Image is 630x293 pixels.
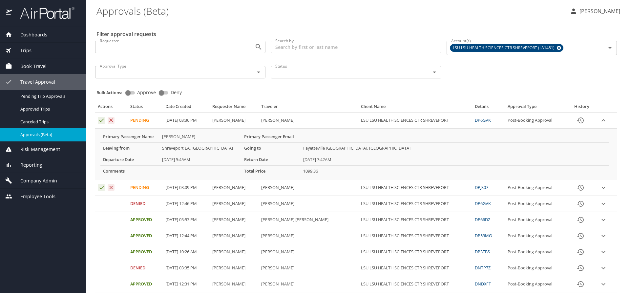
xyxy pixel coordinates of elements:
span: Approved Trips [20,106,78,112]
a: DPJS07 [475,184,488,190]
td: [DATE] 12:44 PM [163,228,210,244]
span: Employee Tools [12,193,55,200]
button: Open [254,42,263,52]
td: [DATE] 03:09 PM [163,180,210,196]
td: Post-Booking Approval [505,113,568,129]
a: DP6GVK [475,200,491,206]
td: [DATE] 03:36 PM [163,113,210,129]
img: airportal-logo.png [13,7,74,19]
td: [PERSON_NAME] [210,196,259,212]
td: [PERSON_NAME] [210,244,259,260]
span: LSU LSU HEALTH SCIENCES CTR SHREVEPORT (LA1481) [450,45,558,52]
td: [DATE] 03:35 PM [163,260,210,276]
td: 1099.36 [301,165,609,177]
button: Deny request [108,184,115,191]
td: Post-Booking Approval [505,244,568,260]
td: Post-Booking Approval [505,180,568,196]
input: Search by first or last name [271,41,441,53]
td: [PERSON_NAME] [259,276,358,292]
td: Post-Booking Approval [505,196,568,212]
td: Pending [128,113,163,129]
button: History [573,244,588,260]
a: DP66DZ [475,217,490,222]
td: [PERSON_NAME] [259,180,358,196]
button: Approve request [98,117,105,124]
a: DP53MG [475,233,492,239]
th: Primary Passenger Email [241,131,301,142]
td: LSU LSU HEALTH SCIENCES CTR SHREVEPORT [358,113,472,129]
td: [DATE] 7:42AM [301,154,609,165]
td: Approved [128,276,163,292]
td: [DATE] 03:53 PM [163,212,210,228]
th: Status [128,104,163,112]
td: [PERSON_NAME] [210,180,259,196]
td: [DATE] 5:45AM [159,154,241,165]
td: Post-Booking Approval [505,260,568,276]
span: Approvals (Beta) [20,132,78,138]
td: Approved [128,212,163,228]
button: History [573,180,588,196]
span: Book Travel [12,63,47,70]
td: Post-Booking Approval [505,228,568,244]
td: [PERSON_NAME] [210,260,259,276]
td: Fayetteville [GEOGRAPHIC_DATA], [GEOGRAPHIC_DATA] [301,142,609,154]
td: [PERSON_NAME] [210,212,259,228]
span: Dashboards [12,31,47,38]
div: LSU LSU HEALTH SCIENCES CTR SHREVEPORT (LA1481) [450,44,563,52]
td: Denied [128,196,163,212]
button: History [573,212,588,228]
th: Leaving from [100,142,159,154]
span: Pending Trip Approvals [20,93,78,99]
td: [PERSON_NAME] [259,260,358,276]
span: Reporting [12,161,42,169]
button: expand row [598,199,608,209]
p: [PERSON_NAME] [577,7,620,15]
th: Details [472,104,505,112]
td: [DATE] 12:46 PM [163,196,210,212]
button: Open [254,68,263,77]
button: History [573,260,588,276]
button: Deny request [108,117,115,124]
h2: Filter approval requests [96,29,156,39]
button: Open [430,68,439,77]
td: [PERSON_NAME] [210,228,259,244]
button: expand row [598,231,608,241]
button: expand row [598,183,608,193]
th: Primary Passenger Name [100,131,159,142]
button: expand row [598,215,608,225]
button: expand row [598,279,608,289]
button: Open [605,43,615,52]
button: expand row [598,247,608,257]
td: Denied [128,260,163,276]
h1: Approvals (Beta) [96,1,564,21]
th: Requester Name [210,104,259,112]
th: Traveler [259,104,358,112]
th: Comments [100,165,159,177]
th: Actions [95,104,128,112]
td: [DATE] 12:31 PM [163,276,210,292]
th: Approval Type [505,104,568,112]
button: Approve request [98,184,105,191]
span: Company Admin [12,177,57,184]
td: [PERSON_NAME] [259,228,358,244]
td: [DATE] 10:26 AM [163,244,210,260]
span: Travel Approval [12,78,55,86]
td: [PERSON_NAME] [259,244,358,260]
td: Shreveport LA, [GEOGRAPHIC_DATA] [159,142,241,154]
img: icon-airportal.png [6,7,13,19]
button: History [573,113,588,128]
button: expand row [598,263,608,273]
th: Departure Date [100,154,159,165]
td: LSU LSU HEALTH SCIENCES CTR SHREVEPORT [358,196,472,212]
td: Pending [128,180,163,196]
th: Return Date [241,154,301,165]
td: LSU LSU HEALTH SCIENCES CTR SHREVEPORT [358,260,472,276]
span: Approve [137,90,156,95]
table: More info for approvals [100,131,609,177]
td: [PERSON_NAME] [210,113,259,129]
td: LSU LSU HEALTH SCIENCES CTR SHREVEPORT [358,180,472,196]
td: LSU LSU HEALTH SCIENCES CTR SHREVEPORT [358,244,472,260]
a: DNTP7Z [475,265,491,271]
th: Total Price [241,165,301,177]
span: Canceled Trips [20,119,78,125]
